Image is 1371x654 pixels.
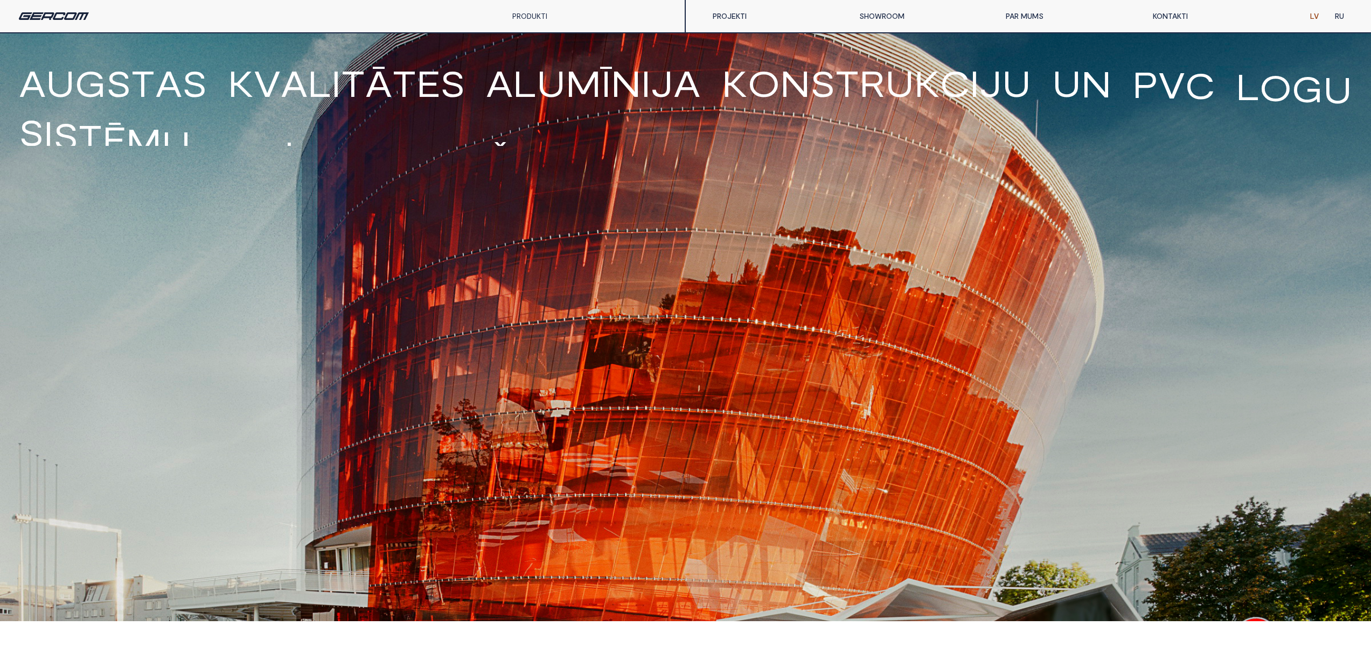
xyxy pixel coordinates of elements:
span: T [377,142,401,179]
span: V [1158,66,1185,103]
a: RU [1327,5,1352,27]
span: u [1323,71,1352,108]
span: l [1236,68,1259,104]
span: t [341,65,365,101]
span: Z [294,139,319,175]
span: u [46,65,75,101]
span: n [780,65,810,101]
span: j [979,65,1002,101]
span: ā [365,65,392,101]
span: u [1052,65,1081,101]
span: I [284,136,294,172]
span: s [440,65,465,101]
span: ī [601,65,611,101]
span: i [331,65,341,101]
a: PROJEKTI [705,5,851,27]
span: t [835,65,859,101]
span: o [1259,69,1292,106]
span: k [722,65,748,101]
span: l [513,65,537,101]
span: c [940,65,970,101]
span: s [810,65,835,101]
span: j [651,65,673,101]
span: a [155,65,182,101]
span: l [308,65,331,101]
span: V [200,128,228,164]
span: A [350,142,377,179]
span: o [748,65,780,101]
span: g [1292,70,1323,107]
span: m [126,123,162,159]
span: t [131,65,155,101]
span: e [416,65,440,101]
span: N [539,142,569,179]
span: s [53,117,78,153]
span: k [914,65,940,101]
span: r [859,65,885,101]
span: t [392,65,416,101]
span: A [569,142,596,179]
span: Š [488,142,512,179]
span: g [75,65,106,101]
span: a [673,65,700,101]
span: n [1081,65,1111,102]
span: V [228,130,256,167]
span: O [455,142,488,179]
span: v [254,65,281,101]
span: u [162,125,191,162]
span: ē [102,121,126,157]
a: LV [1302,5,1327,27]
span: a [281,65,308,101]
span: u [1002,65,1031,101]
span: G [319,142,350,179]
span: A [401,142,428,179]
a: KONTAKTI [1145,5,1291,27]
span: t [78,119,102,156]
span: A [512,142,539,179]
span: s [106,65,131,101]
span: V [256,133,284,170]
span: V [428,142,455,179]
span: i [641,65,651,101]
span: i [44,115,53,152]
span: A [19,65,46,101]
span: a [486,65,513,101]
span: u [885,65,914,101]
span: C [1185,67,1215,103]
span: n [611,65,641,101]
a: SHOWROOM [851,5,998,27]
span: k [228,65,254,101]
span: i [970,65,979,101]
span: m [566,65,601,101]
a: PAR MUMS [998,5,1144,27]
span: s [19,114,44,150]
span: s [182,65,207,101]
span: u [537,65,566,101]
a: PRODUKTI [512,11,547,20]
span: P [1132,66,1158,102]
